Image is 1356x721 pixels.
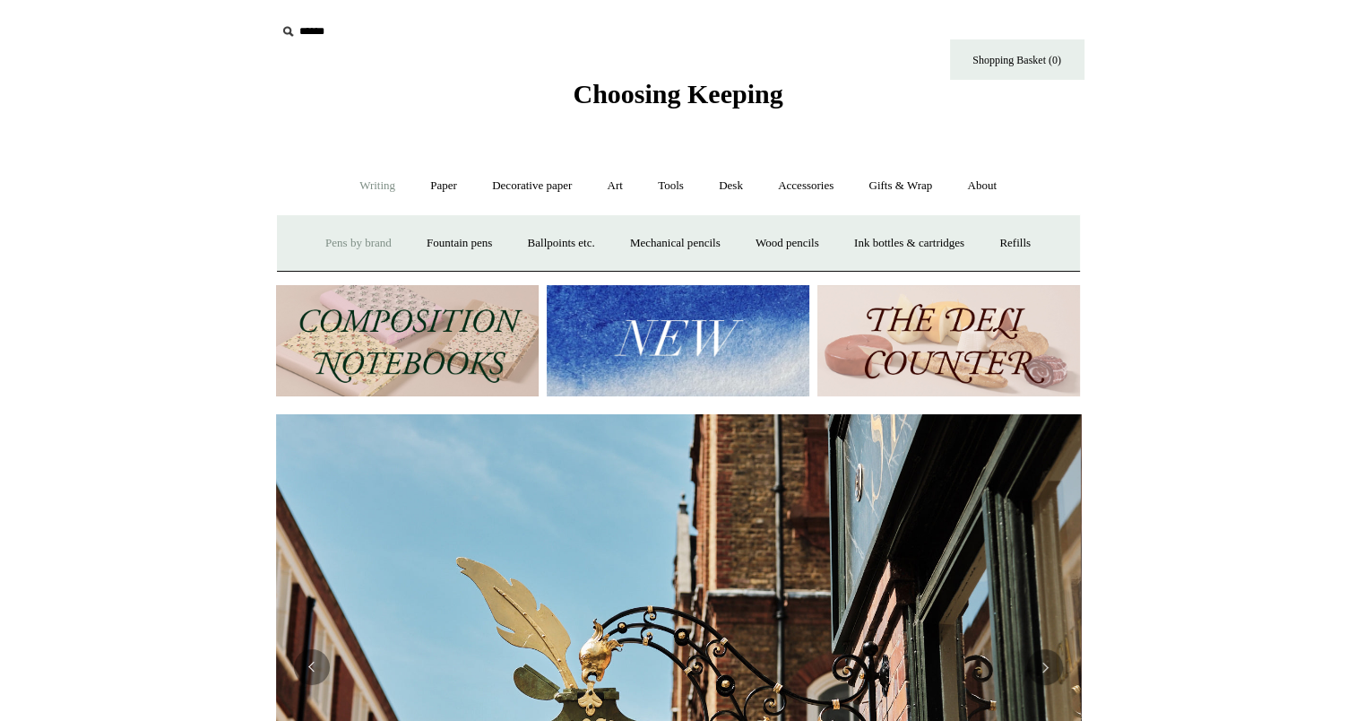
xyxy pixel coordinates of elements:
a: Ballpoints etc. [512,220,611,267]
a: Decorative paper [476,162,588,210]
a: Mechanical pencils [614,220,737,267]
a: Wood pencils [739,220,835,267]
img: The Deli Counter [817,285,1080,397]
a: Pens by brand [309,220,408,267]
span: Choosing Keeping [573,79,782,109]
button: Next [1027,649,1063,685]
a: Art [592,162,639,210]
a: Choosing Keeping [573,93,782,106]
a: Accessories [762,162,850,210]
a: Ink bottles & cartridges [838,220,980,267]
a: Writing [343,162,411,210]
img: 202302 Composition ledgers.jpg__PID:69722ee6-fa44-49dd-a067-31375e5d54ec [276,285,539,397]
a: Fountain pens [410,220,508,267]
a: Gifts & Wrap [852,162,948,210]
button: Previous [294,649,330,685]
img: New.jpg__PID:f73bdf93-380a-4a35-bcfe-7823039498e1 [547,285,809,397]
a: About [951,162,1013,210]
a: Shopping Basket (0) [950,39,1084,80]
a: Refills [983,220,1047,267]
a: Paper [414,162,473,210]
a: Desk [703,162,759,210]
a: Tools [642,162,700,210]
